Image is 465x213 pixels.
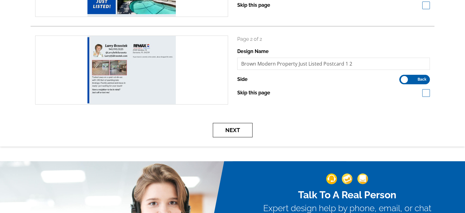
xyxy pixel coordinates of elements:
[326,173,337,184] img: support-img-1.png
[263,189,431,201] h2: Talk To A Real Person
[237,2,270,9] label: Skip this page
[342,173,352,184] img: support-img-2.png
[343,70,465,213] iframe: LiveChat chat widget
[237,36,430,43] p: Page 2 of 2
[237,48,269,55] label: Design Name
[237,76,248,83] label: Side
[213,123,253,137] button: Next
[237,58,430,70] input: File Name
[237,89,270,97] label: Skip this page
